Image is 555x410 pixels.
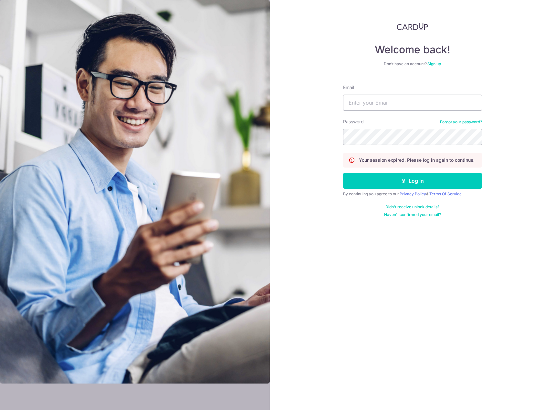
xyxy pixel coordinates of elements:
[343,118,364,125] label: Password
[343,61,482,67] div: Don’t have an account?
[343,173,482,189] button: Log in
[397,23,428,30] img: CardUp Logo
[400,191,426,196] a: Privacy Policy
[343,191,482,197] div: By continuing you agree to our &
[385,204,439,210] a: Didn't receive unlock details?
[343,95,482,111] input: Enter your Email
[429,191,462,196] a: Terms Of Service
[384,212,441,217] a: Haven't confirmed your email?
[359,157,475,163] p: Your session expired. Please log in again to continue.
[427,61,441,66] a: Sign up
[343,84,354,91] label: Email
[440,119,482,125] a: Forgot your password?
[343,43,482,56] h4: Welcome back!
